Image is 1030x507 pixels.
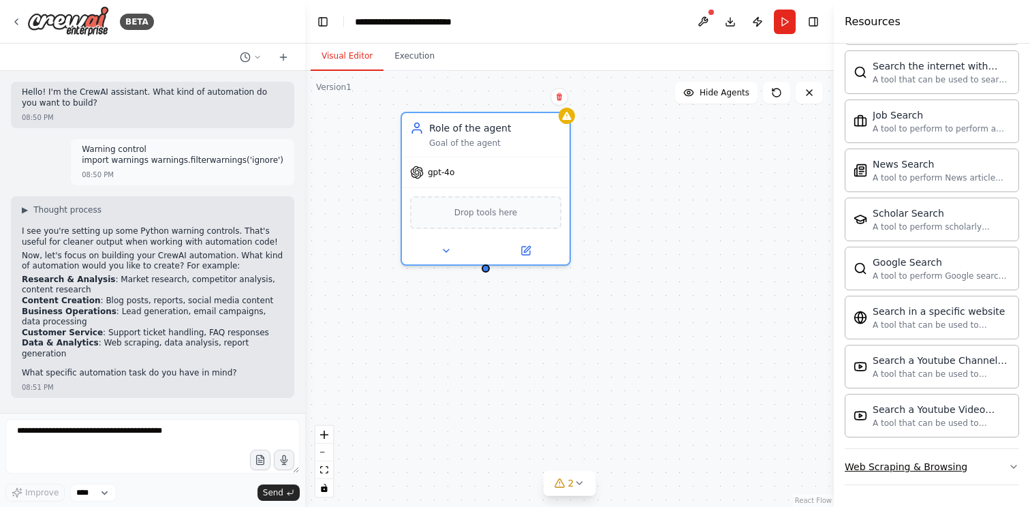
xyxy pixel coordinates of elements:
[429,138,561,149] div: Goal of the agent
[845,449,1019,485] button: Web Scraping & Browsing
[22,328,103,337] strong: Customer Service
[873,305,1010,318] div: Search in a specific website
[873,108,1010,122] div: Job Search
[550,88,568,106] button: Delete node
[274,450,294,470] button: Click to speak your automation idea
[544,471,596,496] button: 2
[384,42,446,71] button: Execution
[316,82,352,93] div: Version 1
[873,271,1010,281] div: A tool to perform Google search with a search_query.
[22,296,101,305] strong: Content Creation
[873,403,1010,416] div: Search a Youtube Video content
[315,426,333,497] div: React Flow controls
[804,12,823,31] button: Hide right sidebar
[82,155,283,166] p: import warnings warnings.filterwarnings('ignore')
[22,204,102,215] button: ▶Thought process
[854,311,867,324] img: WebsiteSearchTool
[854,360,867,373] img: YoutubeChannelSearchTool
[873,418,1010,429] div: A tool that can be used to semantic search a query from a Youtube Video content.
[487,243,564,259] button: Open in side panel
[257,485,300,501] button: Send
[873,123,1010,134] div: A tool to perform to perform a job search in the [GEOGRAPHIC_DATA] with a search_query.
[33,204,102,215] span: Thought process
[311,42,384,71] button: Visual Editor
[873,221,1010,232] div: A tool to perform scholarly literature search with a search_query.
[22,275,283,296] li: : Market research, competitor analysis, content research
[854,213,867,226] img: SerplyScholarSearchTool
[873,206,1010,220] div: Scholar Search
[454,206,518,219] span: Drop tools here
[22,275,115,284] strong: Research & Analysis
[22,338,283,359] li: : Web scraping, data analysis, report generation
[22,307,283,328] li: : Lead generation, email campaigns, data processing
[315,426,333,444] button: zoom in
[355,15,486,29] nav: breadcrumb
[234,49,267,65] button: Switch to previous chat
[22,251,283,272] p: Now, let's focus on building your CrewAI automation. What kind of automation would you like to cr...
[873,59,1010,73] div: Search the internet with Serper
[873,354,1010,367] div: Search a Youtube Channels content
[25,487,59,498] span: Improve
[854,409,867,422] img: YoutubeVideoSearchTool
[429,121,561,135] div: Role of the agent
[22,382,54,393] div: 08:51 PM
[854,164,867,177] img: SerplyNewsSearchTool
[428,167,454,178] span: gpt-4o
[82,144,283,155] h1: Warning control
[873,256,1010,269] div: Google Search
[315,444,333,461] button: zoom out
[82,170,114,180] div: 08:50 PM
[795,497,832,504] a: React Flow attribution
[675,82,758,104] button: Hide Agents
[401,112,571,266] div: Role of the agentGoal of the agentgpt-4oDrop tools here
[22,226,283,247] p: I see you're setting up some Python warning controls. That's useful for cleaner output when worki...
[873,320,1010,331] div: A tool that can be used to semantic search a query from a specific URL content.
[873,369,1010,380] div: A tool that can be used to semantic search a query from a Youtube Channels content.
[272,49,294,65] button: Start a new chat
[22,338,99,348] strong: Data & Analytics
[22,112,54,123] div: 08:50 PM
[873,157,1010,171] div: News Search
[22,296,283,307] li: : Blog posts, reports, social media content
[313,12,332,31] button: Hide left sidebar
[873,74,1010,85] div: A tool that can be used to search the internet with a search_query. Supports different search typ...
[22,307,116,316] strong: Business Operations
[22,204,28,215] span: ▶
[5,484,65,502] button: Improve
[854,114,867,128] img: SerplyJobSearchTool
[315,461,333,479] button: fit view
[568,476,574,490] span: 2
[873,172,1010,183] div: A tool to perform News article search with a search_query.
[22,87,283,108] p: Hello! I'm the CrewAI assistant. What kind of automation do you want to build?
[263,487,283,498] span: Send
[120,14,154,30] div: BETA
[250,450,270,470] button: Upload files
[315,479,333,497] button: toggle interactivity
[27,6,109,37] img: Logo
[845,14,901,30] h4: Resources
[700,87,749,98] span: Hide Agents
[22,328,283,339] li: : Support ticket handling, FAQ responses
[854,262,867,275] img: SerplyWebSearchTool
[22,368,283,379] p: What specific automation task do you have in mind?
[854,65,867,79] img: SerperDevTool
[845,460,967,474] div: Web Scraping & Browsing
